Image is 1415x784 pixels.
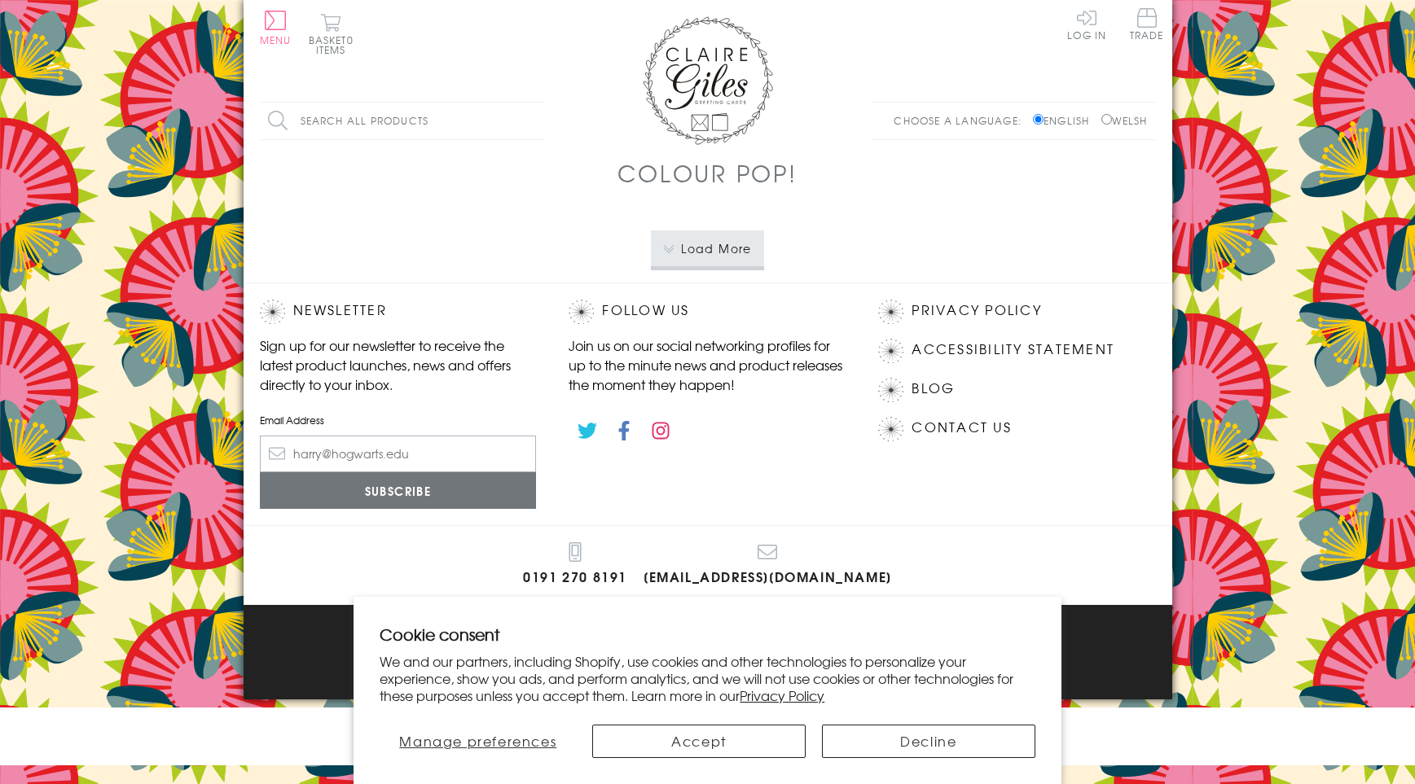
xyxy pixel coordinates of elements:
[912,417,1011,439] a: Contact Us
[1101,114,1112,125] input: Welsh
[529,103,545,139] input: Search
[912,378,955,400] a: Blog
[260,33,292,47] span: Menu
[617,156,797,190] h1: Colour POP!
[644,542,892,589] a: [EMAIL_ADDRESS][DOMAIN_NAME]
[1101,113,1148,128] label: Welsh
[912,339,1114,361] a: Accessibility Statement
[651,230,764,266] button: Load More
[592,725,806,758] button: Accept
[399,731,556,751] span: Manage preferences
[260,11,292,45] button: Menu
[380,653,1035,703] p: We and our partners, including Shopify, use cookies and other technologies to personalize your ex...
[260,472,537,509] input: Subscribe
[260,300,537,324] h2: Newsletter
[380,725,576,758] button: Manage preferences
[643,16,773,145] img: Claire Giles Greetings Cards
[380,623,1035,646] h2: Cookie consent
[260,413,537,427] label: Email Address
[260,658,1156,672] p: © 2025 .
[260,436,537,472] input: harry@hogwarts.edu
[822,725,1035,758] button: Decline
[309,13,354,55] button: Basket0 items
[1130,8,1164,43] a: Trade
[1130,8,1164,40] span: Trade
[912,300,1041,322] a: Privacy Policy
[569,335,846,394] p: Join us on our social networking profiles for up to the minute news and product releases the mome...
[260,335,537,394] p: Sign up for our newsletter to receive the latest product launches, news and offers directly to yo...
[569,300,846,324] h2: Follow Us
[523,542,627,589] a: 0191 270 8191
[1033,114,1044,125] input: English
[1033,113,1097,128] label: English
[1067,8,1106,40] a: Log In
[740,685,824,705] a: Privacy Policy
[260,103,545,139] input: Search all products
[894,113,1030,128] p: Choose a language:
[316,33,354,57] span: 0 items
